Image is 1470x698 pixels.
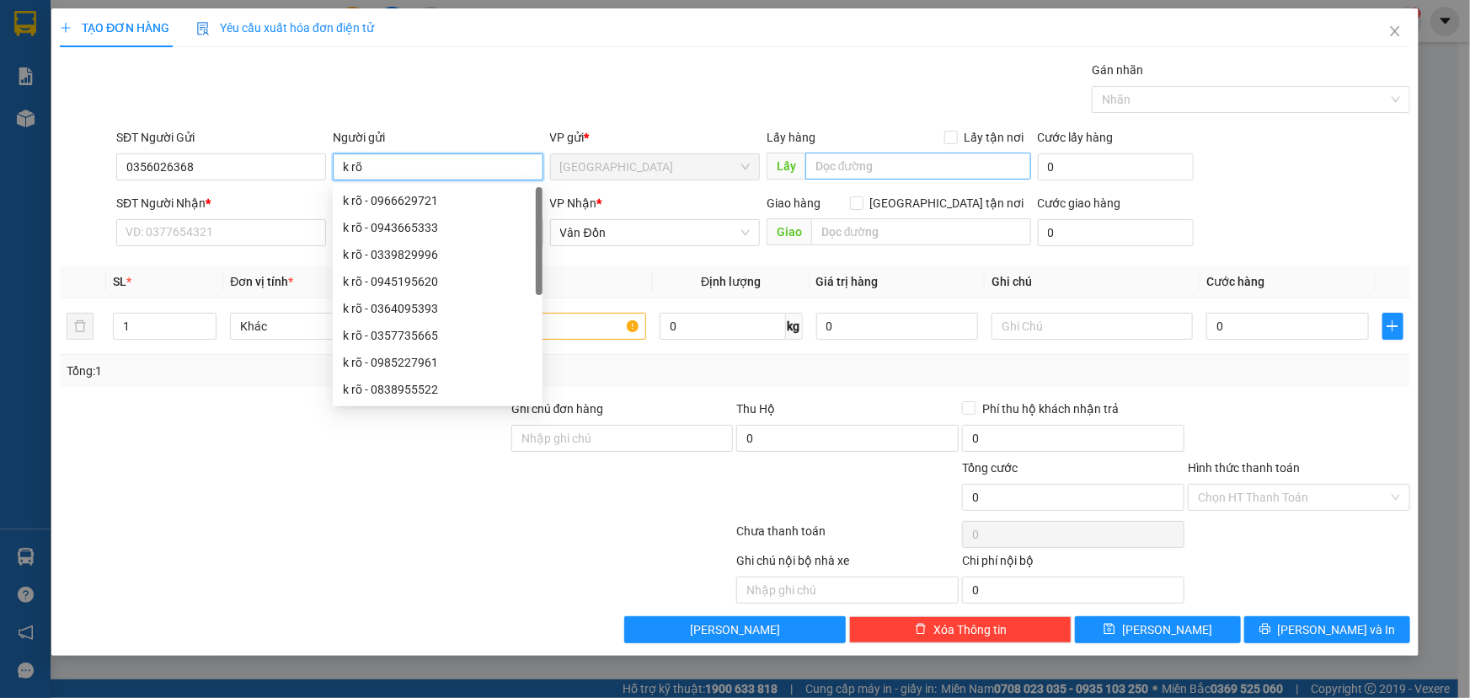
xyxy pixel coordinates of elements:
[60,21,169,35] span: TẠO ĐƠN HÀNG
[343,245,532,264] div: k rõ - 0339829996
[992,313,1193,340] input: Ghi Chú
[511,425,734,452] input: Ghi chú đơn hàng
[1038,153,1194,180] input: Cước lấy hàng
[849,616,1072,643] button: deleteXóa Thông tin
[816,275,879,288] span: Giá trị hàng
[933,620,1007,639] span: Xóa Thông tin
[1038,131,1114,144] label: Cước lấy hàng
[343,299,532,318] div: k rõ - 0364095393
[343,191,532,210] div: k rõ - 0966629721
[550,196,597,210] span: VP Nhận
[1188,461,1300,475] label: Hình thức thanh toán
[343,218,532,237] div: k rõ - 0943665333
[1383,319,1403,333] span: plus
[116,194,326,212] div: SĐT Người Nhận
[1038,219,1194,246] input: Cước giao hàng
[1278,620,1396,639] span: [PERSON_NAME] và In
[736,402,775,416] span: Thu Hộ
[767,196,821,210] span: Giao hàng
[560,154,750,180] span: Hà Nội
[767,153,805,180] span: Lấy
[962,461,1018,475] span: Tổng cước
[343,326,532,345] div: k rõ - 0357735665
[767,218,811,245] span: Giao
[343,272,532,291] div: k rõ - 0945195620
[736,551,959,577] div: Ghi chú nội bộ nhà xe
[333,241,543,268] div: k rõ - 0339829996
[196,21,374,35] span: Yêu cầu xuất hóa đơn điện tử
[767,131,815,144] span: Lấy hàng
[60,22,72,34] span: plus
[1244,616,1410,643] button: printer[PERSON_NAME] và In
[805,153,1031,180] input: Dọc đường
[1371,8,1419,56] button: Close
[811,218,1031,245] input: Dọc đường
[113,275,126,288] span: SL
[1206,275,1264,288] span: Cước hàng
[1038,196,1121,210] label: Cước giao hàng
[550,128,760,147] div: VP gửi
[1388,24,1402,38] span: close
[690,620,780,639] span: [PERSON_NAME]
[863,194,1031,212] span: [GEOGRAPHIC_DATA] tận nơi
[333,376,543,403] div: k rõ - 0838955522
[560,220,750,245] span: Vân Đồn
[701,275,761,288] span: Định lượng
[333,268,543,295] div: k rõ - 0945195620
[343,353,532,372] div: k rõ - 0985227961
[736,577,959,604] input: Nhập ghi chú
[1259,623,1271,636] span: printer
[1104,623,1115,636] span: save
[962,551,1184,577] div: Chi phí nội bộ
[230,275,293,288] span: Đơn vị tính
[816,313,979,340] input: 0
[1075,616,1241,643] button: save[PERSON_NAME]
[116,128,326,147] div: SĐT Người Gửi
[333,295,543,322] div: k rõ - 0364095393
[67,362,568,380] div: Tổng: 1
[976,400,1125,418] span: Phí thu hộ khách nhận trả
[333,349,543,376] div: k rõ - 0985227961
[1122,620,1212,639] span: [PERSON_NAME]
[915,623,927,636] span: delete
[1092,63,1143,77] label: Gán nhãn
[333,322,543,349] div: k rõ - 0357735665
[333,128,543,147] div: Người gửi
[624,616,847,643] button: [PERSON_NAME]
[333,187,543,214] div: k rõ - 0966629721
[67,313,94,340] button: delete
[786,313,803,340] span: kg
[735,522,961,551] div: Chưa thanh toán
[196,22,210,35] img: icon
[958,128,1031,147] span: Lấy tận nơi
[511,402,604,416] label: Ghi chú đơn hàng
[445,313,646,340] input: VD: Bàn, Ghế
[1382,313,1403,340] button: plus
[240,314,421,339] span: Khác
[985,266,1200,298] th: Ghi chú
[343,380,532,399] div: k rõ - 0838955522
[333,214,543,241] div: k rõ - 0943665333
